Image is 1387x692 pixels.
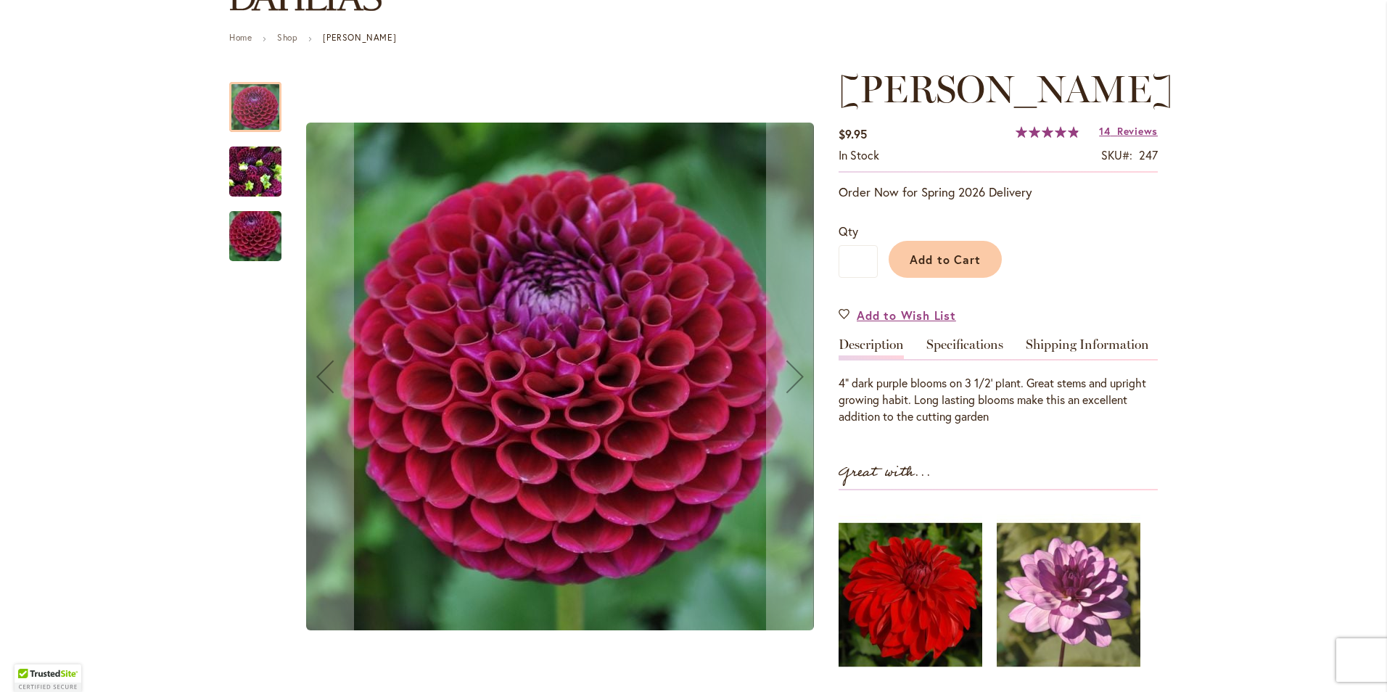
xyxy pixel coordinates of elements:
a: 14 Reviews [1099,124,1158,138]
span: Add to Wish List [857,307,956,324]
button: Add to Cart [889,241,1002,278]
span: $9.95 [839,126,867,141]
img: IVANETTI [203,202,308,271]
a: Shipping Information [1026,338,1149,359]
div: Ivanetti [229,67,296,132]
div: Ivanetti [296,67,824,686]
div: 4" dark purple blooms on 3 1/2' plant. Great stems and upright growing habit. Long lasting blooms... [839,375,1158,425]
div: Detailed Product Info [839,338,1158,425]
span: 14 [1099,124,1110,138]
strong: Great with... [839,461,931,485]
div: Availability [839,147,879,164]
button: Next [766,67,824,686]
img: AMERICAN BEAUTY [839,505,982,685]
div: IVANETTI [229,132,296,197]
iframe: Launch Accessibility Center [11,640,52,681]
span: In stock [839,147,879,162]
div: 97% [1016,126,1079,138]
a: Home [229,32,252,43]
span: Add to Cart [910,252,981,267]
div: 247 [1139,147,1158,164]
span: [PERSON_NAME] [839,66,1173,112]
a: Add to Wish List [839,307,956,324]
p: Order Now for Spring 2026 Delivery [839,184,1158,201]
span: Qty [839,223,858,239]
div: IVANETTI [229,197,281,261]
a: Description [839,338,904,359]
a: Specifications [926,338,1003,359]
div: Product Images [296,67,891,686]
div: IvanettiIVANETTIIVANETTI [296,67,824,686]
strong: SKU [1101,147,1132,162]
a: Shop [277,32,297,43]
img: IVANETTI [229,137,281,207]
img: LAUREN MICHELE [997,505,1140,685]
span: Reviews [1117,124,1158,138]
strong: [PERSON_NAME] [323,32,396,43]
img: Ivanetti [306,123,814,630]
button: Previous [296,67,354,686]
